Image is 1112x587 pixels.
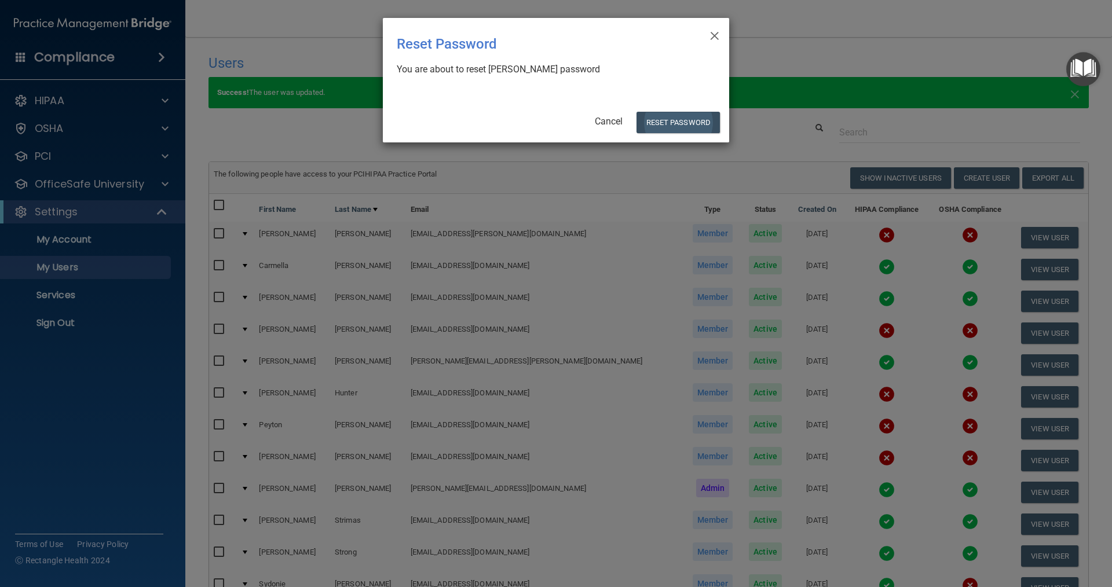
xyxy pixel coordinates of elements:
[709,23,720,46] span: ×
[595,116,623,127] a: Cancel
[397,63,706,76] div: You are about to reset [PERSON_NAME] password
[637,112,720,133] button: Reset Password
[1066,52,1100,86] button: Open Resource Center
[397,27,668,61] div: Reset Password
